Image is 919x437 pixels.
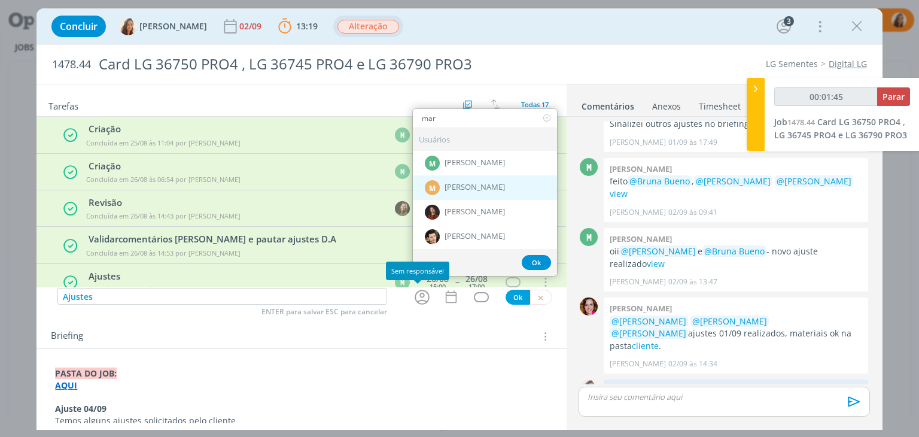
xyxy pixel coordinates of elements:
button: Ok [522,255,551,270]
p: [PERSON_NAME] [610,359,666,369]
button: 13:19 [275,17,321,36]
button: Ok [506,290,530,305]
span: 1478.44 [52,58,91,71]
a: LG Sementes [766,58,818,69]
div: Revisão [84,196,384,210]
a: view [647,258,665,269]
input: Buscar usuários [413,110,557,127]
p: [PERSON_NAME] [610,277,666,287]
p: feito , [610,175,862,200]
span: Concluída em 25/08 às 11:04 por [PERSON_NAME] [86,138,241,147]
div: 26/08 [427,275,449,283]
div: M [580,228,598,246]
span: Briefing [51,329,83,344]
div: 02/09 [239,22,264,31]
span: @Bruna Bueno [629,175,690,187]
a: Comentários [581,95,635,113]
strong: PASTA DO JOB: [55,368,117,379]
a: AQUI [55,380,77,391]
div: M [425,156,440,171]
span: Concluída em 26/08 às 06:54 por [PERSON_NAME] [86,175,241,184]
span: 02/09 às 14:34 [668,359,717,369]
div: 15:00 [430,283,446,290]
span: @Bruna Bueno [704,245,765,257]
p: ajustes 01/09 realizados, materiais ok na pasta . [610,315,862,352]
div: Usuários [413,128,557,151]
span: 13:19 [296,20,318,32]
span: [PERSON_NAME] [445,207,505,217]
a: Timesheet [698,95,741,113]
div: dialog [36,8,882,430]
div: 17:00 [468,283,485,290]
span: Card LG 36750 PRO4 , LG 36745 PRO4 e LG 36790 PRO3 [774,116,907,141]
span: Concluída em 26/08 às 17:31 por [PERSON_NAME] [86,285,241,294]
div: M [425,180,440,195]
div: Card LG 36750 PRO4 , LG 36745 PRO4 e LG 36790 PRO3 [93,50,522,79]
a: Digital LG [829,58,867,69]
span: Alteração [337,20,399,34]
span: [PERSON_NAME] [445,158,505,168]
span: [PERSON_NAME] [445,232,505,241]
span: Concluída em 26/08 às 14:53 por [PERSON_NAME] [86,248,241,257]
p: oii e - novo ajuste realizado [610,245,862,270]
span: Concluída em 26/08 às 14:43 por [PERSON_NAME] [86,211,241,220]
button: Parar [877,87,910,106]
b: [PERSON_NAME] [610,303,672,314]
span: 01/09 às 17:49 [668,137,717,148]
img: V [119,17,137,35]
span: Todas 17 [521,100,549,109]
p: [PERSON_NAME] [610,207,666,218]
img: arrow-down-up.svg [491,99,500,110]
span: @[PERSON_NAME] [692,315,767,327]
div: Ajustes [84,269,384,283]
div: Criação [84,159,384,173]
div: 26/08 [465,275,488,283]
div: Sem responsável [386,262,449,280]
a: cliente [632,340,659,351]
span: 02/09 às 13:47 [668,277,717,287]
img: V [425,229,440,244]
span: 1478.44 [787,117,815,128]
span: 02/09 às 09:41 [668,207,717,218]
button: V[PERSON_NAME] [119,17,207,35]
span: @[PERSON_NAME] [777,175,851,187]
span: ENTER para salvar ESC para cancelar [261,307,387,317]
div: Anexos [652,101,681,113]
div: M [580,158,598,176]
button: Alteração [337,19,400,34]
img: M [425,205,440,220]
a: Job1478.44Card LG 36750 PRO4 , LG 36745 PRO4 e LG 36790 PRO3 [774,116,907,141]
span: Parar [883,91,905,102]
span: @[PERSON_NAME] [611,327,686,339]
b: [PERSON_NAME] [610,163,672,174]
span: @[PERSON_NAME] [621,245,696,257]
span: [PERSON_NAME] [139,22,207,31]
span: Concluir [60,22,98,31]
button: 3 [774,17,793,36]
p: Temos alguns ajustes solicitados pelo cliente [55,415,547,427]
p: [PERSON_NAME] [610,137,666,148]
div: Validarcomentários [PERSON_NAME] e pautar ajustes D.A [84,232,423,246]
img: B [580,298,598,315]
span: @[PERSON_NAME] [696,175,771,187]
b: [PERSON_NAME] [610,233,672,244]
span: -- [455,278,459,286]
a: view [610,188,628,199]
span: @[PERSON_NAME] [611,315,686,327]
img: V [580,380,598,397]
div: 3 [784,16,794,26]
div: Criação [84,122,384,136]
button: Concluir [51,16,106,37]
span: Tarefas [48,98,78,112]
strong: Ajuste 04/09 [55,403,106,414]
span: [PERSON_NAME] [445,183,505,192]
